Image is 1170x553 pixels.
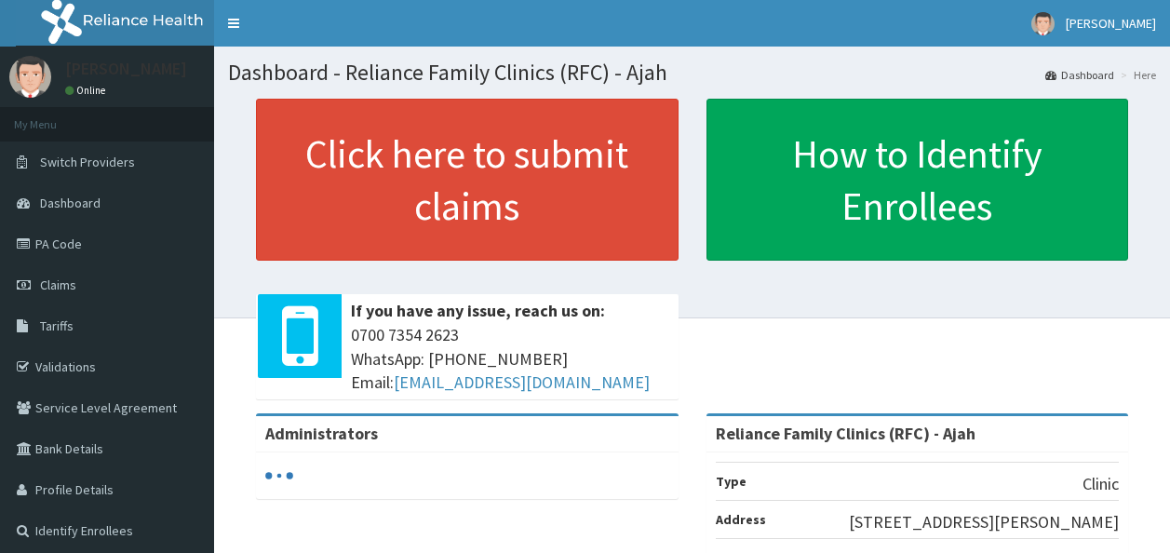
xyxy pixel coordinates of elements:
span: Dashboard [40,195,101,211]
b: Administrators [265,423,378,444]
a: Online [65,84,110,97]
span: Tariffs [40,317,74,334]
span: [PERSON_NAME] [1066,15,1156,32]
a: Click here to submit claims [256,99,679,261]
img: User Image [1031,12,1055,35]
img: User Image [9,56,51,98]
strong: Reliance Family Clinics (RFC) - Ajah [716,423,975,444]
b: Address [716,511,766,528]
li: Here [1116,67,1156,83]
p: [STREET_ADDRESS][PERSON_NAME] [849,510,1119,534]
b: Type [716,473,746,490]
p: [PERSON_NAME] [65,61,187,77]
svg: audio-loading [265,462,293,490]
h1: Dashboard - Reliance Family Clinics (RFC) - Ajah [228,61,1156,85]
b: If you have any issue, reach us on: [351,300,605,321]
span: Claims [40,276,76,293]
p: Clinic [1083,472,1119,496]
span: 0700 7354 2623 WhatsApp: [PHONE_NUMBER] Email: [351,323,669,395]
a: How to Identify Enrollees [706,99,1129,261]
span: Switch Providers [40,154,135,170]
a: Dashboard [1045,67,1114,83]
a: [EMAIL_ADDRESS][DOMAIN_NAME] [394,371,650,393]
